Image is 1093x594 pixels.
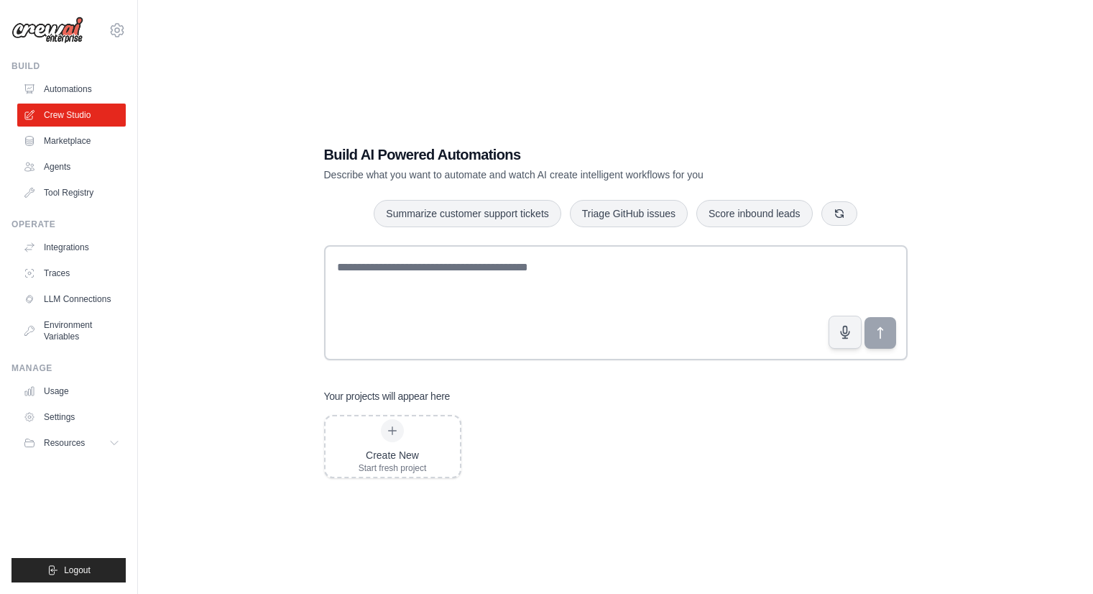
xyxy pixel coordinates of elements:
[324,389,451,403] h3: Your projects will appear here
[11,17,83,44] img: Logo
[359,462,427,474] div: Start fresh project
[17,288,126,311] a: LLM Connections
[17,314,126,348] a: Environment Variables
[44,437,85,449] span: Resources
[17,104,126,127] a: Crew Studio
[11,558,126,582] button: Logout
[359,448,427,462] div: Create New
[17,380,126,403] a: Usage
[64,565,91,576] span: Logout
[696,200,813,227] button: Score inbound leads
[11,362,126,374] div: Manage
[17,78,126,101] a: Automations
[17,155,126,178] a: Agents
[17,236,126,259] a: Integrations
[821,201,857,226] button: Get new suggestions
[17,129,126,152] a: Marketplace
[374,200,561,227] button: Summarize customer support tickets
[17,431,126,454] button: Resources
[324,145,807,165] h1: Build AI Powered Automations
[17,262,126,285] a: Traces
[324,168,807,182] p: Describe what you want to automate and watch AI create intelligent workflows for you
[17,406,126,429] a: Settings
[570,200,688,227] button: Triage GitHub issues
[17,181,126,204] a: Tool Registry
[11,60,126,72] div: Build
[829,316,862,349] button: Click to speak your automation idea
[11,219,126,230] div: Operate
